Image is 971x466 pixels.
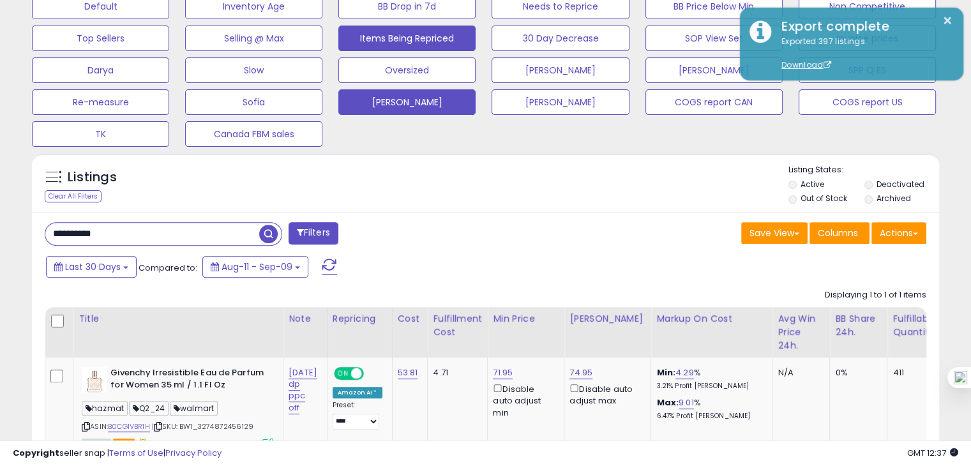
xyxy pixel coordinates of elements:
[398,312,423,326] div: Cost
[13,447,222,460] div: seller snap | |
[645,57,783,83] button: [PERSON_NAME]
[645,89,783,115] button: COGS report CAN
[656,366,675,379] b: Min:
[492,26,629,51] button: 30 Day Decrease
[907,447,958,459] span: 2025-10-10 12:37 GMT
[82,439,111,449] span: All listings currently available for purchase on Amazon
[569,312,645,326] div: [PERSON_NAME]
[108,421,150,432] a: B0CG1VBR1H
[333,401,382,430] div: Preset:
[651,307,772,357] th: The percentage added to the cost of goods (COGS) that forms the calculator for Min & Max prices.
[569,382,641,407] div: Disable auto adjust max
[170,401,218,416] span: walmart
[32,26,169,51] button: Top Sellers
[818,227,858,239] span: Columns
[185,89,322,115] button: Sofia
[801,193,847,204] label: Out of Stock
[110,367,266,394] b: Givenchy Irresistible Eau de Parfum for Women 35 ml / 1.1 Fl Oz
[165,447,222,459] a: Privacy Policy
[113,439,135,449] span: FBA
[656,397,762,421] div: %
[876,193,910,204] label: Archived
[656,367,762,391] div: %
[82,367,107,393] img: 31peBS+kvYL._SL40_.jpg
[892,312,937,339] div: Fulfillable Quantity
[32,89,169,115] button: Re-measure
[333,387,382,398] div: Amazon AI *
[656,312,767,326] div: Markup on Cost
[32,57,169,83] button: Darya
[202,256,308,278] button: Aug-11 - Sep-09
[335,368,351,379] span: ON
[876,179,924,190] label: Deactivated
[338,26,476,51] button: Items Being Repriced
[185,121,322,147] button: Canada FBM sales
[741,222,808,244] button: Save View
[569,366,592,379] a: 74.95
[835,312,882,339] div: BB Share 24h.
[801,179,824,190] label: Active
[772,36,954,71] div: Exported 397 listings.
[778,312,824,352] div: Avg Win Price 24h.
[185,57,322,83] button: Slow
[645,26,783,51] button: SOP View Set
[362,368,382,379] span: OFF
[109,447,163,459] a: Terms of Use
[68,169,117,186] h5: Listings
[781,59,831,70] a: Download
[772,17,954,36] div: Export complete
[809,222,869,244] button: Columns
[799,89,936,115] button: COGS report US
[338,89,476,115] button: [PERSON_NAME]
[492,57,629,83] button: [PERSON_NAME]
[656,382,762,391] p: 3.21% Profit [PERSON_NAME]
[954,371,967,384] img: one_i.png
[139,262,197,274] span: Compared to:
[942,13,952,29] button: ×
[825,289,926,301] div: Displaying 1 to 1 of 1 items
[656,396,679,409] b: Max:
[65,260,121,273] span: Last 30 Days
[433,367,478,379] div: 4.71
[493,312,559,326] div: Min Price
[338,57,476,83] button: Oversized
[433,312,482,339] div: Fulfillment Cost
[835,367,877,379] div: 0%
[679,396,694,409] a: 9.01
[13,447,59,459] strong: Copyright
[45,190,102,202] div: Clear All Filters
[46,256,137,278] button: Last 30 Days
[129,401,169,416] span: Q2_24
[492,89,629,115] button: [PERSON_NAME]
[135,438,148,447] i: hazardous material
[222,260,292,273] span: Aug-11 - Sep-09
[289,366,317,414] a: [DATE] dp ppc off
[493,382,554,419] div: Disable auto adjust min
[185,26,322,51] button: Selling @ Max
[333,312,387,326] div: Repricing
[675,366,694,379] a: 4.29
[892,367,932,379] div: 411
[778,367,820,379] div: N/A
[398,366,418,379] a: 53.81
[289,312,322,326] div: Note
[788,164,939,176] p: Listing States:
[82,401,128,416] span: hazmat
[32,121,169,147] button: TK
[79,312,278,326] div: Title
[656,412,762,421] p: 6.47% Profit [PERSON_NAME]
[289,222,338,244] button: Filters
[493,366,513,379] a: 71.95
[152,421,253,432] span: | SKU: BW1_3274872456129
[871,222,926,244] button: Actions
